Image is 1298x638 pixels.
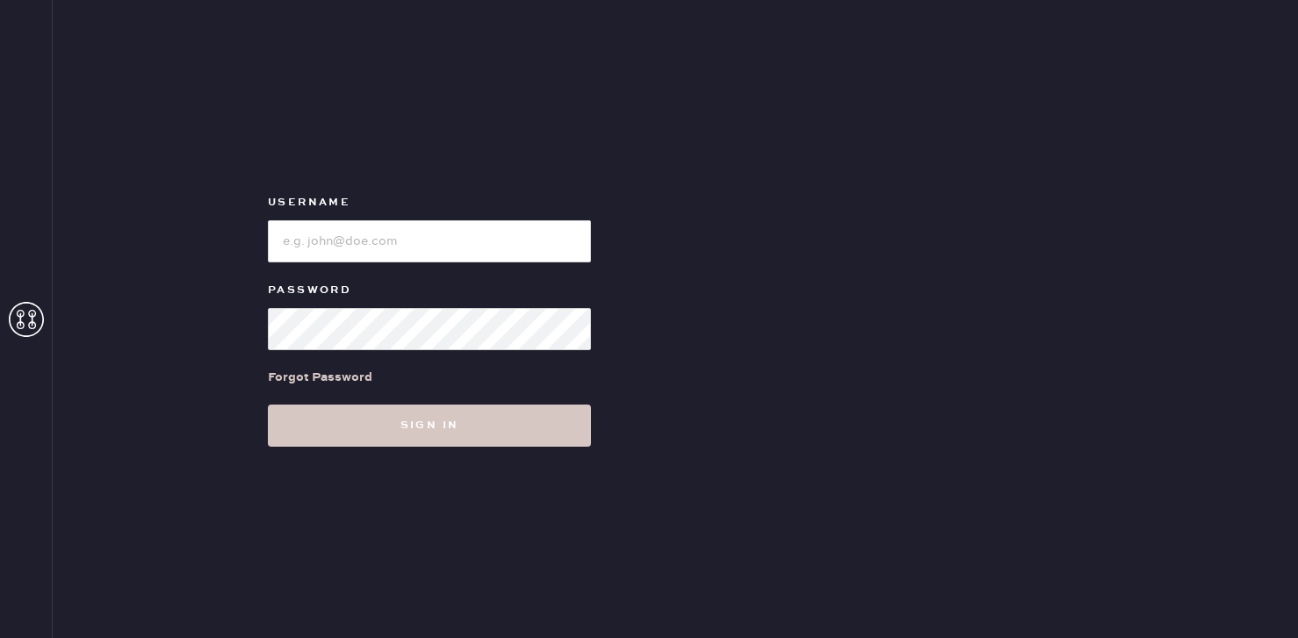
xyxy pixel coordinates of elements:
label: Username [268,192,591,213]
div: Forgot Password [268,368,372,387]
input: e.g. john@doe.com [268,220,591,262]
a: Forgot Password [268,350,372,405]
label: Password [268,280,591,301]
button: Sign in [268,405,591,447]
